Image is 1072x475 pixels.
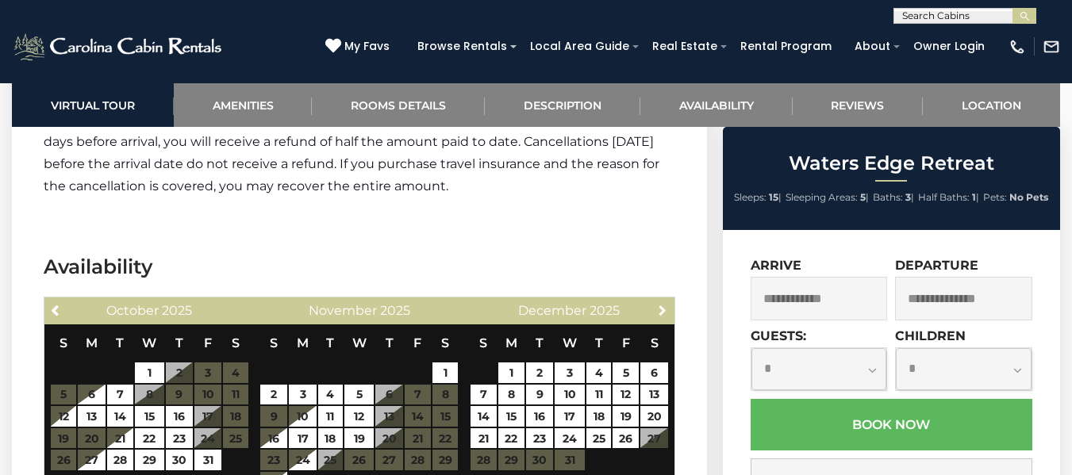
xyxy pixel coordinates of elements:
li: | [918,187,979,208]
a: Browse Rentals [409,34,515,59]
a: 28 [107,450,133,470]
a: 23 [166,428,193,449]
a: 6 [640,362,668,383]
a: Local Area Guide [522,34,637,59]
span: Thursday [175,335,183,351]
span: 2025 [380,303,410,318]
a: 19 [344,428,374,449]
a: 1 [432,362,459,383]
a: 4 [318,385,343,405]
a: 18 [318,428,343,449]
a: 29 [135,450,164,470]
a: 13 [78,406,105,427]
a: 10 [289,406,316,427]
a: 30 [166,450,193,470]
a: Reviews [793,83,924,127]
a: Location [923,83,1060,127]
span: Thursday [595,335,603,351]
a: 17 [555,406,584,427]
a: 16 [166,406,193,427]
span: Previous [50,304,63,316]
a: 24 [555,428,584,449]
span: 2025 [590,303,620,318]
a: 5 [344,385,374,405]
a: Virtual Tour [12,83,174,127]
a: 22 [498,428,524,449]
a: 20 [640,406,668,427]
span: Saturday [441,335,449,351]
img: mail-regular-white.png [1043,38,1060,56]
strong: 3 [905,191,911,203]
span: Monday [297,335,309,351]
span: Friday [413,335,421,351]
a: 6 [78,385,105,405]
a: 31 [194,450,221,470]
a: 14 [471,406,497,427]
a: Rental Program [732,34,840,59]
a: 1 [135,362,164,383]
a: Previous [46,300,66,320]
span: Wednesday [352,335,367,351]
a: Description [485,83,640,127]
span: Sleeping Areas: [786,191,858,203]
a: 16 [526,406,554,427]
a: 2 [260,385,287,405]
a: About [847,34,898,59]
label: Guests: [751,328,806,343]
a: 25 [586,428,612,449]
span: Friday [622,335,630,351]
a: 15 [135,406,164,427]
span: Baths: [873,191,903,203]
span: Sleeps: [734,191,767,203]
a: 21 [107,428,133,449]
a: Amenities [174,83,313,127]
a: 2 [526,362,554,383]
a: 22 [135,428,164,449]
a: 8 [498,385,524,405]
a: Availability [640,83,793,127]
strong: No Pets [1009,191,1048,203]
a: 12 [344,406,374,427]
span: 2025 [162,303,192,318]
a: 13 [640,385,668,405]
a: 10 [555,385,584,405]
a: 16 [260,428,287,449]
label: Arrive [751,258,801,273]
span: November [309,303,377,318]
strong: 1 [972,191,976,203]
span: Tuesday [326,335,334,351]
label: Children [895,328,966,343]
a: 7 [107,385,133,405]
span: Tuesday [116,335,124,351]
a: 21 [471,428,497,449]
span: My Favs [344,38,390,55]
a: 11 [318,406,343,427]
a: 1 [498,362,524,383]
span: Wednesday [142,335,156,351]
h3: Availability [44,253,675,281]
a: 26 [613,428,639,449]
li: | [873,187,914,208]
span: Wednesday [563,335,577,351]
span: Sunday [270,335,278,351]
span: Monday [86,335,98,351]
span: October [106,303,159,318]
strong: 15 [769,191,778,203]
a: 3 [555,362,584,383]
span: Sunday [479,335,487,351]
a: 12 [613,385,639,405]
a: 17 [289,428,316,449]
a: 14 [107,406,133,427]
a: 27 [78,450,105,470]
span: Pets: [983,191,1007,203]
span: Saturday [651,335,659,351]
a: 9 [526,385,554,405]
a: 19 [613,406,639,427]
a: 7 [471,385,497,405]
a: 15 [498,406,524,427]
label: Departure [895,258,978,273]
a: 24 [289,450,316,470]
a: 23 [526,428,554,449]
a: Rooms Details [312,83,485,127]
span: Thursday [386,335,394,351]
